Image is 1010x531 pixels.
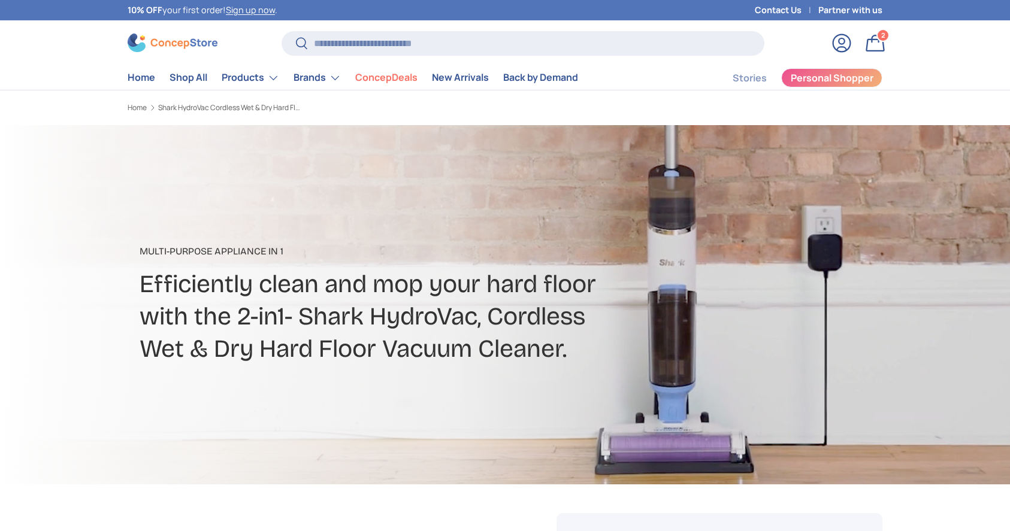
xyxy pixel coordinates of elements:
[733,66,767,90] a: Stories
[214,66,286,90] summary: Products
[140,244,600,259] p: Multi-Purpose Appliance in 1
[222,66,279,90] a: Products
[791,73,873,83] span: Personal Shopper
[128,4,277,17] p: your first order! .
[286,66,348,90] summary: Brands
[226,4,275,16] a: Sign up now
[128,104,147,111] a: Home
[128,34,217,52] img: ConcepStore
[128,102,528,113] nav: Breadcrumbs
[128,66,155,89] a: Home
[432,66,489,89] a: New Arrivals
[503,66,578,89] a: Back by Demand
[704,66,882,90] nav: Secondary
[881,31,885,40] span: 2
[158,104,302,111] a: Shark HydroVac Cordless Wet & Dry Hard Floor Cleaner (WD210PH)
[355,66,418,89] a: ConcepDeals
[140,268,600,365] h2: Efficiently clean and mop your hard floor with the 2-in1- Shark HydroVac, Cordless Wet & Dry Hard...
[128,66,578,90] nav: Primary
[128,4,162,16] strong: 10% OFF
[170,66,207,89] a: Shop All
[818,4,882,17] a: Partner with us
[755,4,818,17] a: Contact Us
[294,66,341,90] a: Brands
[781,68,882,87] a: Personal Shopper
